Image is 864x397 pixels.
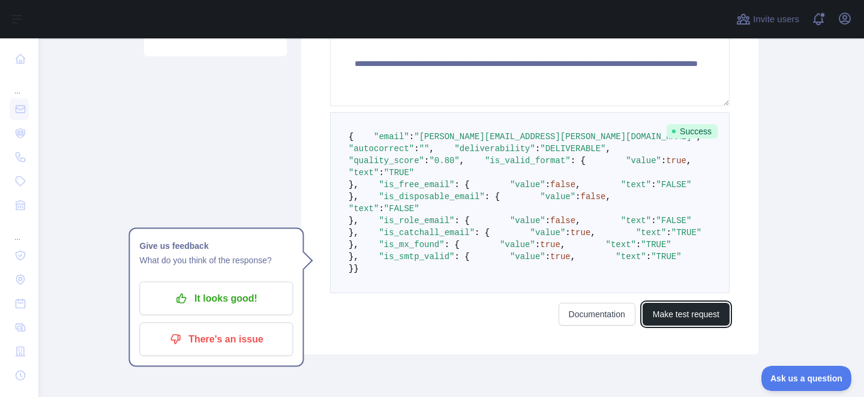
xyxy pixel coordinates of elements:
[379,240,444,249] span: "is_mx_found"
[379,204,383,213] span: :
[545,180,550,190] span: :
[349,132,353,142] span: {
[636,228,666,237] span: "text"
[559,303,635,326] a: Documentation
[349,180,359,190] span: },
[545,252,550,261] span: :
[424,156,429,166] span: :
[374,132,409,142] span: "email"
[414,144,419,154] span: :
[409,132,414,142] span: :
[666,156,686,166] span: true
[530,228,566,237] span: "value"
[646,252,651,261] span: :
[571,156,586,166] span: : {
[379,216,454,225] span: "is_role_email"
[606,144,611,154] span: ,
[510,180,545,190] span: "value"
[454,180,469,190] span: : {
[686,156,691,166] span: ,
[636,240,641,249] span: :
[510,252,545,261] span: "value"
[651,216,656,225] span: :
[349,228,359,237] span: },
[540,192,575,201] span: "value"
[560,240,565,249] span: ,
[661,156,666,166] span: :
[414,132,696,142] span: "[PERSON_NAME][EMAIL_ADDRESS][PERSON_NAME][DOMAIN_NAME]"
[379,180,454,190] span: "is_free_email"
[656,180,692,190] span: "FALSE"
[349,252,359,261] span: },
[379,168,383,178] span: :
[734,10,802,29] button: Invite users
[550,180,575,190] span: false
[581,192,606,201] span: false
[454,144,535,154] span: "deliverability"
[641,240,671,249] span: "TRUE"
[429,156,459,166] span: "0.80"
[349,156,424,166] span: "quality_score"
[349,216,359,225] span: },
[621,180,651,190] span: "text"
[10,218,29,242] div: ...
[10,72,29,96] div: ...
[379,228,475,237] span: "is_catchall_email"
[606,192,611,201] span: ,
[656,216,692,225] span: "FALSE"
[575,216,580,225] span: ,
[349,192,359,201] span: },
[643,303,730,326] button: Make test request
[500,240,535,249] span: "value"
[445,240,460,249] span: : {
[349,204,379,213] span: "text"
[667,124,718,139] span: Success
[419,144,430,154] span: ""
[571,252,575,261] span: ,
[621,216,651,225] span: "text"
[535,240,540,249] span: :
[384,204,419,213] span: "FALSE"
[454,216,469,225] span: : {
[590,228,595,237] span: ,
[575,180,580,190] span: ,
[349,264,353,273] span: }
[535,144,540,154] span: :
[384,168,414,178] span: "TRUE"
[379,192,484,201] span: "is_disposable_email"
[626,156,661,166] span: "value"
[571,228,591,237] span: true
[379,252,454,261] span: "is_smtp_valid"
[460,156,464,166] span: ,
[761,366,852,391] iframe: Toggle Customer Support
[475,228,490,237] span: : {
[485,192,500,201] span: : {
[616,252,646,261] span: "text"
[753,13,799,26] span: Invite users
[454,252,469,261] span: : {
[349,144,414,154] span: "autocorrect"
[575,192,580,201] span: :
[485,156,571,166] span: "is_valid_format"
[651,180,656,190] span: :
[353,264,358,273] span: }
[550,252,571,261] span: true
[429,144,434,154] span: ,
[540,240,560,249] span: true
[671,228,701,237] span: "TRUE"
[349,168,379,178] span: "text"
[651,252,681,261] span: "TRUE"
[606,240,636,249] span: "text"
[545,216,550,225] span: :
[540,144,605,154] span: "DELIVERABLE"
[510,216,545,225] span: "value"
[565,228,570,237] span: :
[666,228,671,237] span: :
[349,240,359,249] span: },
[550,216,575,225] span: false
